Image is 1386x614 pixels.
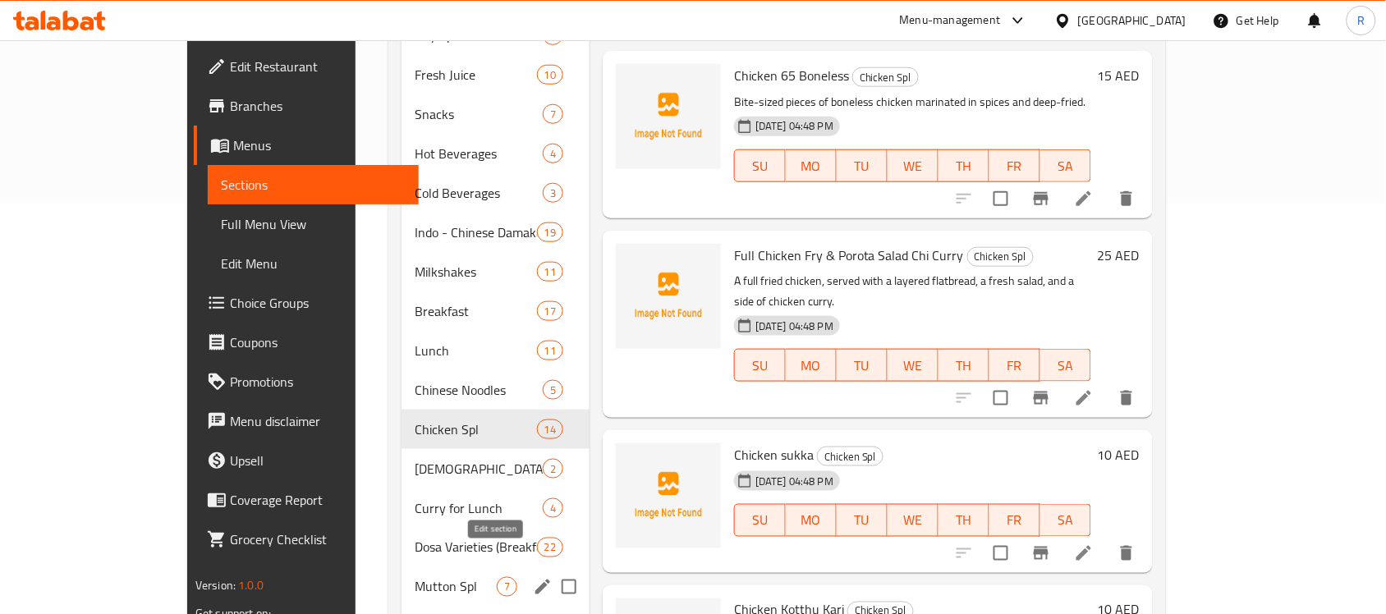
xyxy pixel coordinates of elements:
span: R [1357,11,1365,30]
button: WE [888,504,939,537]
div: items [537,222,563,242]
span: Sections [221,175,406,195]
div: items [537,341,563,360]
span: Edit Restaurant [230,57,406,76]
a: Choice Groups [194,283,419,323]
div: items [537,65,563,85]
span: Fresh Juice [415,65,536,85]
button: FR [989,349,1040,382]
div: Chicken Spl [967,247,1034,267]
span: Dosa Varieties (Breakfast & Dinner) [415,538,536,557]
h6: 25 AED [1098,244,1140,267]
span: 5 [544,383,562,398]
div: Fresh Juice10 [402,55,590,94]
a: Edit Menu [208,244,419,283]
span: Chicken sukka [734,442,814,467]
span: Snacks [415,104,543,124]
a: Sections [208,165,419,204]
button: SU [734,149,786,182]
span: WE [894,509,932,533]
div: items [537,538,563,557]
button: delete [1107,179,1146,218]
img: Chicken sukka [616,443,721,548]
span: Edit Menu [221,254,406,273]
div: Mutton Spl7edit [402,567,590,607]
button: FR [989,149,1040,182]
span: SU [741,154,779,178]
span: 7 [544,107,562,122]
span: Menu disclaimer [230,411,406,431]
a: Menus [194,126,419,165]
div: Menu-management [900,11,1001,30]
span: Menus [233,135,406,155]
span: FR [996,354,1034,378]
div: Snacks7 [402,94,590,134]
span: SA [1047,154,1085,178]
div: Breakfast [415,301,536,321]
span: MO [792,509,830,533]
a: Grocery Checklist [194,520,419,559]
div: items [543,498,563,518]
div: Lunch11 [402,331,590,370]
button: delete [1107,534,1146,573]
a: Branches [194,86,419,126]
span: Lunch [415,341,536,360]
span: Coupons [230,332,406,352]
span: Chicken Spl [853,68,918,87]
span: 1.0.0 [238,575,264,596]
span: 7 [498,580,516,595]
button: Branch-specific-item [1021,179,1061,218]
span: MO [792,154,830,178]
div: items [497,577,517,597]
span: [DATE] 04:48 PM [749,318,840,334]
span: Upsell [230,451,406,470]
span: Curry for Lunch [415,498,543,518]
button: edit [530,575,555,599]
span: Milkshakes [415,262,536,282]
span: Cold Beverages [415,183,543,203]
div: items [543,183,563,203]
span: FR [996,154,1034,178]
button: SA [1040,149,1091,182]
button: WE [888,149,939,182]
button: SU [734,349,786,382]
button: TU [837,349,888,382]
span: TH [945,154,983,178]
span: Chicken Spl [818,447,883,466]
span: Version: [195,575,236,596]
span: MO [792,354,830,378]
div: Indo - Chinese Damaka19 [402,213,590,252]
span: SU [741,509,779,533]
button: WE [888,349,939,382]
span: [DEMOGRAPHIC_DATA] Dinner Curries [415,459,543,479]
span: Chicken Spl [968,247,1033,266]
a: Upsell [194,441,419,480]
div: Chicken Spl14 [402,410,590,449]
span: [DATE] 04:48 PM [749,474,840,489]
div: items [537,419,563,439]
span: 11 [538,264,562,280]
button: TU [837,149,888,182]
div: items [543,459,563,479]
span: WE [894,354,932,378]
button: delete [1107,378,1146,418]
span: SA [1047,509,1085,533]
div: Hot Beverages4 [402,134,590,173]
h6: 10 AED [1098,443,1140,466]
a: Coupons [194,323,419,362]
span: 3 [544,186,562,201]
div: Curry for Lunch4 [402,488,590,528]
button: Branch-specific-item [1021,534,1061,573]
p: Bite-sized pieces of boneless chicken marinated in spices and deep-fried. [734,92,1091,112]
span: Hot Beverages [415,144,543,163]
span: TU [843,354,881,378]
button: SA [1040,349,1091,382]
img: Full Chicken Fry & Porota Salad Chi Curry [616,244,721,349]
div: Mutton Spl [415,577,497,597]
span: Branches [230,96,406,116]
div: [GEOGRAPHIC_DATA] [1078,11,1186,30]
span: Indo - Chinese Damaka [415,222,536,242]
span: TH [945,354,983,378]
